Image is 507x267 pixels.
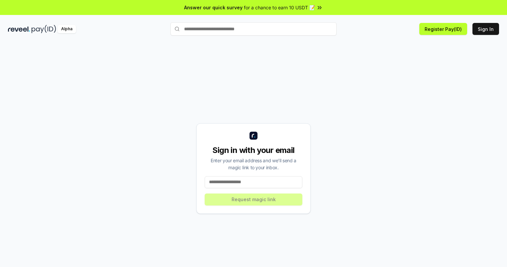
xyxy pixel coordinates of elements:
span: Answer our quick survey [184,4,243,11]
span: for a chance to earn 10 USDT 📝 [244,4,315,11]
img: pay_id [32,25,56,33]
button: Register Pay(ID) [419,23,467,35]
div: Alpha [57,25,76,33]
div: Sign in with your email [205,145,302,156]
button: Sign In [472,23,499,35]
div: Enter your email address and we’ll send a magic link to your inbox. [205,157,302,171]
img: logo_small [250,132,257,140]
img: reveel_dark [8,25,30,33]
